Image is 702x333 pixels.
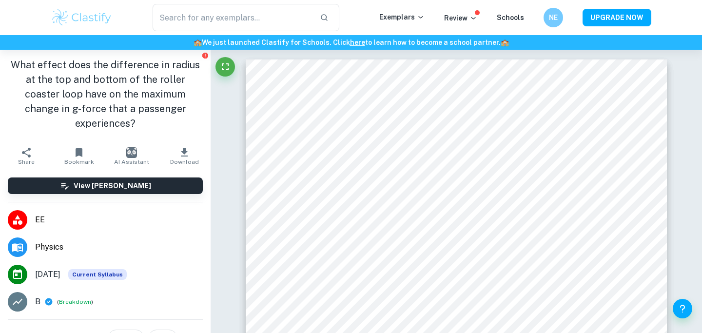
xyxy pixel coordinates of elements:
[64,158,94,165] span: Bookmark
[35,269,60,280] span: [DATE]
[105,142,158,170] button: AI Assistant
[74,180,151,191] h6: View [PERSON_NAME]
[170,158,199,165] span: Download
[583,9,651,26] button: UPGRADE NOW
[548,12,559,23] h6: NE
[2,37,700,48] h6: We just launched Clastify for Schools. Click to learn how to become a school partner.
[350,39,365,46] a: here
[201,52,209,59] button: Report issue
[35,214,203,226] span: EE
[18,158,35,165] span: Share
[8,58,203,131] h1: What effect does the difference in radius at the top and bottom of the roller coaster loop have o...
[68,269,127,280] div: This exemplar is based on the current syllabus. Feel free to refer to it for inspiration/ideas wh...
[35,241,203,253] span: Physics
[51,8,113,27] img: Clastify logo
[544,8,563,27] button: NE
[194,39,202,46] span: 🏫
[126,147,137,158] img: AI Assistant
[8,177,203,194] button: View [PERSON_NAME]
[379,12,425,22] p: Exemplars
[673,299,692,318] button: Help and Feedback
[57,297,93,307] span: ( )
[68,269,127,280] span: Current Syllabus
[114,158,149,165] span: AI Assistant
[35,296,40,308] p: B
[53,142,105,170] button: Bookmark
[497,14,524,21] a: Schools
[59,297,91,306] button: Breakdown
[501,39,509,46] span: 🏫
[215,57,235,77] button: Fullscreen
[444,13,477,23] p: Review
[153,4,312,31] input: Search for any exemplars...
[158,142,211,170] button: Download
